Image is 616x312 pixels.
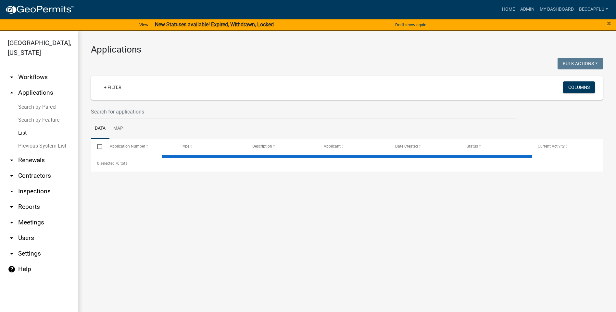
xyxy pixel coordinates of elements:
[389,139,460,154] datatable-header-cell: Date Created
[393,19,429,30] button: Don't show again
[8,234,16,242] i: arrow_drop_down
[607,19,611,28] span: ×
[576,3,611,16] a: BeccaPflu
[607,19,611,27] button: Close
[558,58,603,69] button: Bulk Actions
[8,172,16,180] i: arrow_drop_down
[8,156,16,164] i: arrow_drop_down
[91,44,603,55] h3: Applications
[91,105,516,118] input: Search for applications
[8,187,16,195] i: arrow_drop_down
[252,144,272,149] span: Description
[8,250,16,258] i: arrow_drop_down
[175,139,246,154] datatable-header-cell: Type
[8,203,16,211] i: arrow_drop_down
[318,139,389,154] datatable-header-cell: Applicant
[103,139,175,154] datatable-header-cell: Application Number
[110,144,145,149] span: Application Number
[395,144,418,149] span: Date Created
[137,19,151,30] a: View
[91,139,103,154] datatable-header-cell: Select
[91,155,603,172] div: 0 total
[8,89,16,97] i: arrow_drop_up
[538,144,565,149] span: Current Activity
[563,81,595,93] button: Columns
[97,161,117,166] span: 0 selected /
[91,118,109,139] a: Data
[467,144,478,149] span: Status
[109,118,127,139] a: Map
[99,81,127,93] a: + Filter
[532,139,603,154] datatable-header-cell: Current Activity
[537,3,576,16] a: My Dashboard
[324,144,341,149] span: Applicant
[246,139,318,154] datatable-header-cell: Description
[8,73,16,81] i: arrow_drop_down
[181,144,189,149] span: Type
[460,139,532,154] datatable-header-cell: Status
[518,3,537,16] a: Admin
[8,219,16,226] i: arrow_drop_down
[8,265,16,273] i: help
[499,3,518,16] a: Home
[155,21,274,28] strong: New Statuses available! Expired, Withdrawn, Locked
